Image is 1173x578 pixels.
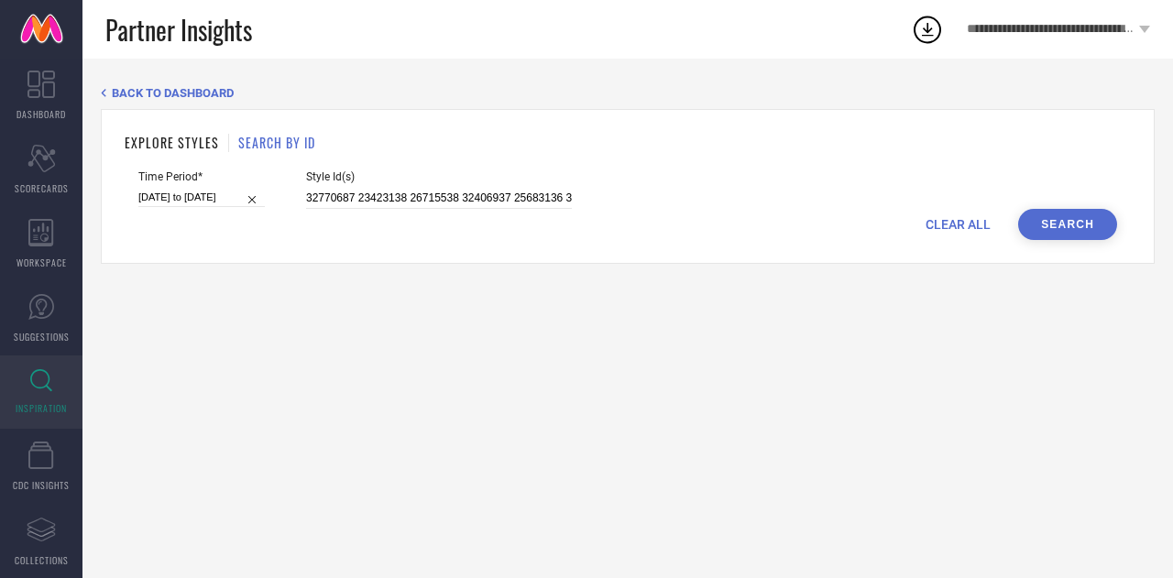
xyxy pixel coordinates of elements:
input: Select time period [138,188,265,207]
div: Open download list [911,13,944,46]
span: INSPIRATION [16,401,67,415]
span: Partner Insights [105,11,252,49]
span: WORKSPACE [16,256,67,269]
h1: EXPLORE STYLES [125,133,219,152]
span: CLEAR ALL [926,217,991,232]
div: Back TO Dashboard [101,86,1155,100]
span: DASHBOARD [16,107,66,121]
span: SUGGESTIONS [14,330,70,344]
span: SCORECARDS [15,181,69,195]
span: Style Id(s) [306,170,572,183]
span: COLLECTIONS [15,553,69,567]
span: BACK TO DASHBOARD [112,86,234,100]
span: CDC INSIGHTS [13,478,70,492]
h1: SEARCH BY ID [238,133,315,152]
button: Search [1018,209,1117,240]
span: Time Period* [138,170,265,183]
input: Enter comma separated style ids e.g. 12345, 67890 [306,188,572,209]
